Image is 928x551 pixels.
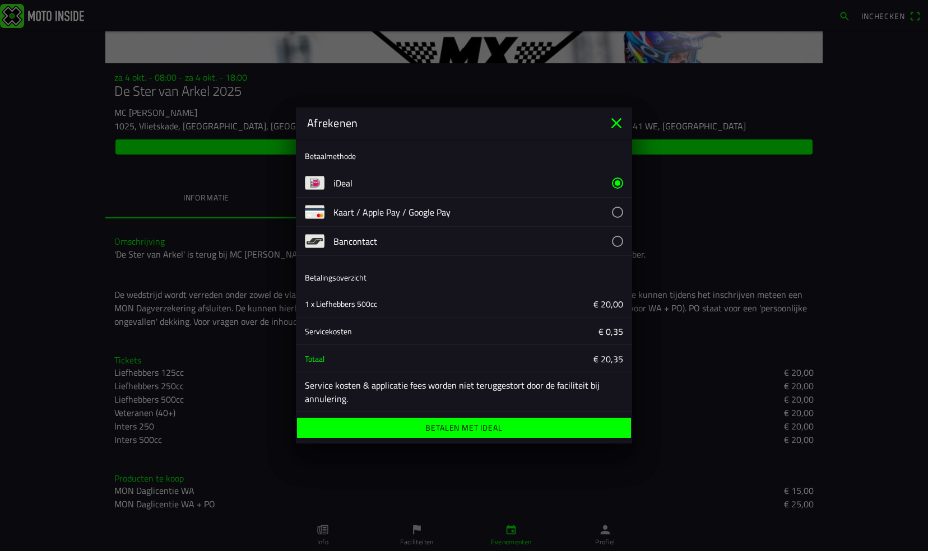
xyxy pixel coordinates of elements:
[305,353,324,365] ion-text: Totaal
[305,272,366,283] ion-label: Betalingsoverzicht
[305,325,352,337] ion-text: Servicekosten
[473,352,623,366] ion-label: € 20,35
[296,115,607,132] ion-title: Afrekenen
[607,114,625,132] ion-icon: close
[305,150,356,162] ion-label: Betaalmethode
[305,298,377,310] ion-text: 1 x Liefhebbers 500cc
[305,202,324,222] img: payment-card.png
[473,325,623,338] ion-label: € 0,35
[305,173,324,193] img: payment-ideal.png
[305,379,623,405] ion-label: Service kosten & applicatie fees worden niet teruggestort door de faciliteit bij annulering.
[305,231,324,251] img: payment-bancontact.png
[473,297,623,311] ion-label: € 20,00
[425,424,502,432] ion-label: Betalen met iDeal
